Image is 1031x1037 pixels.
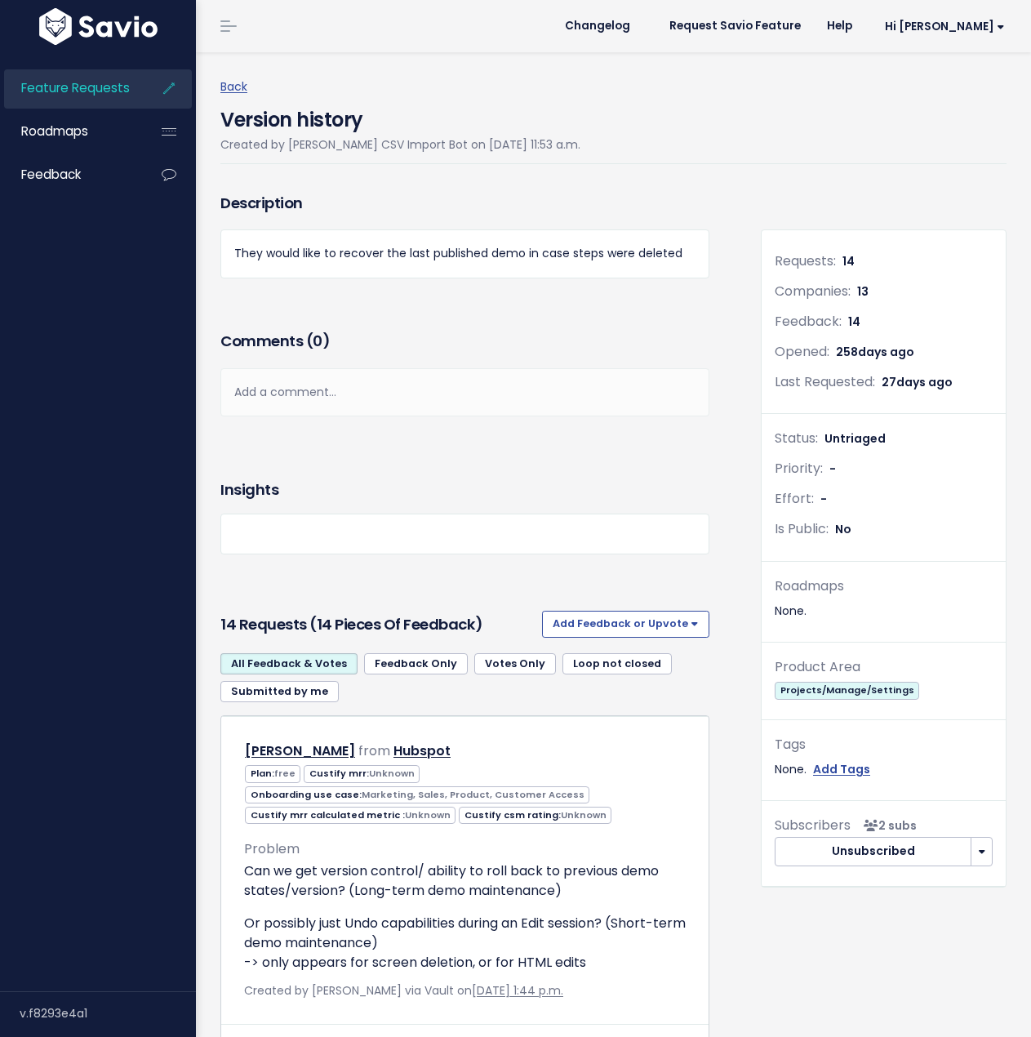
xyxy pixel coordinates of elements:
a: All Feedback & Votes [220,653,358,674]
button: Add Feedback or Upvote [542,611,709,637]
span: <p><strong>Subscribers</strong><br><br> - Renee Scrybalo<br> - Efma Rosario<br> </p> [857,817,917,834]
span: Created by [PERSON_NAME] CSV Import Bot on [DATE] 11:53 a.m. [220,136,580,153]
a: [DATE] 1:44 p.m. [472,982,563,999]
a: Feedback Only [364,653,468,674]
a: Votes Only [474,653,556,674]
span: Feedback [21,166,81,183]
span: Custify mrr: [304,765,420,782]
div: None. [775,759,993,780]
span: Companies: [775,282,851,300]
span: Plan: [245,765,300,782]
div: Roadmaps [775,575,993,599]
a: [PERSON_NAME] [245,741,355,760]
div: v.f8293e4a1 [20,992,196,1035]
a: Loop not closed [562,653,672,674]
span: from [358,741,390,760]
p: Can we get version control/ ability to roll back to previous demo states/version? (Long-term demo... [244,861,686,901]
h3: 14 Requests (14 pieces of Feedback) [220,613,535,636]
span: Unknown [369,767,415,780]
a: Add Tags [813,759,870,780]
a: Help [814,14,865,38]
button: Unsubscribed [775,837,971,866]
span: 14 [842,253,855,269]
div: Add a comment... [220,368,709,416]
h3: Description [220,192,709,215]
span: Onboarding use case: [245,786,589,803]
span: Custify csm rating: [459,807,611,824]
h3: Insights [220,478,278,501]
p: Or possibly just Undo capabilities during an Edit session? (Short-term demo maintenance) -> only ... [244,914,686,972]
img: logo-white.9d6f32f41409.svg [35,8,162,45]
div: None. [775,601,993,621]
span: Custify mrr calculated metric : [245,807,456,824]
span: Changelog [565,20,630,32]
span: - [829,461,836,477]
span: Status: [775,429,818,447]
h3: Comments ( ) [220,330,709,353]
span: 0 [313,331,322,351]
span: free [274,767,296,780]
a: Request Savio Feature [656,14,814,38]
div: Tags [775,733,993,757]
span: Effort: [775,489,814,508]
span: Last Requested: [775,372,875,391]
span: Unknown [561,808,607,821]
div: Product Area [775,656,993,679]
span: Opened: [775,342,829,361]
a: Roadmaps [4,113,136,150]
span: Projects/Manage/Settings [775,682,919,699]
span: Priority: [775,459,823,478]
span: - [820,491,827,507]
span: Subscribers [775,816,851,834]
span: days ago [896,374,953,390]
span: 27 [882,374,953,390]
a: Feature Requests [4,69,136,107]
span: Requests: [775,251,836,270]
span: 13 [857,283,869,300]
a: Back [220,78,247,95]
h4: Version history [220,97,580,135]
span: Hi [PERSON_NAME] [885,20,1005,33]
span: 14 [848,314,860,330]
a: Feedback [4,156,136,194]
span: Marketing, Sales, Product, Customer Access [362,788,584,801]
span: Untriaged [824,430,886,447]
span: 258 [836,344,914,360]
a: Hubspot [393,741,451,760]
a: Hi [PERSON_NAME] [865,14,1018,39]
span: Unknown [405,808,451,821]
span: Roadmaps [21,122,88,140]
span: Created by [PERSON_NAME] via Vault on [244,982,563,999]
span: Problem [244,839,300,858]
span: No [835,521,851,537]
span: days ago [858,344,914,360]
span: Feature Requests [21,79,130,96]
a: Submitted by me [220,681,339,702]
span: Feedback: [775,312,842,331]
p: They would like to recover the last published demo in case steps were deleted [234,243,695,264]
span: Is Public: [775,519,829,538]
